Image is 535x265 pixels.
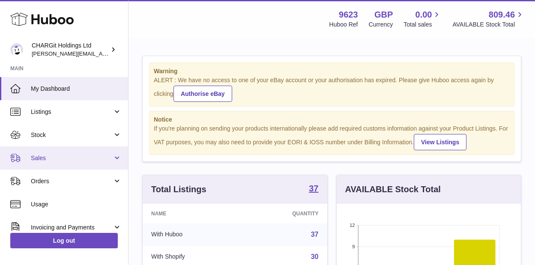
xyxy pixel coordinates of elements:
[403,9,442,29] a: 0.00 Total sales
[154,125,510,150] div: If you're planning on sending your products internationally please add required customs informati...
[352,244,355,249] text: 9
[414,134,466,150] a: View Listings
[31,85,122,93] span: My Dashboard
[452,9,525,29] a: 809.46 AVAILABLE Stock Total
[345,184,441,195] h3: AVAILABLE Stock Total
[452,21,525,29] span: AVAILABLE Stock Total
[31,108,113,116] span: Listings
[489,9,515,21] span: 809.46
[242,204,327,223] th: Quantity
[31,223,113,232] span: Invoicing and Payments
[311,253,319,260] a: 30
[369,21,393,29] div: Currency
[32,42,109,58] div: CHARGit Holdings Ltd
[339,9,358,21] strong: 9623
[309,184,318,194] a: 37
[403,21,442,29] span: Total sales
[329,21,358,29] div: Huboo Ref
[32,50,172,57] span: [PERSON_NAME][EMAIL_ADDRESS][DOMAIN_NAME]
[350,223,355,228] text: 12
[415,9,432,21] span: 0.00
[151,184,206,195] h3: Total Listings
[10,43,23,56] img: francesca@chargit.co.uk
[154,116,510,124] strong: Notice
[311,231,319,238] a: 37
[31,131,113,139] span: Stock
[143,204,242,223] th: Name
[374,9,393,21] strong: GBP
[154,76,510,102] div: ALERT : We have no access to one of your eBay account or your authorisation has expired. Please g...
[10,233,118,248] a: Log out
[309,184,318,193] strong: 37
[154,67,510,75] strong: Warning
[31,200,122,208] span: Usage
[173,86,232,102] a: Authorise eBay
[31,154,113,162] span: Sales
[31,177,113,185] span: Orders
[143,223,242,246] td: With Huboo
